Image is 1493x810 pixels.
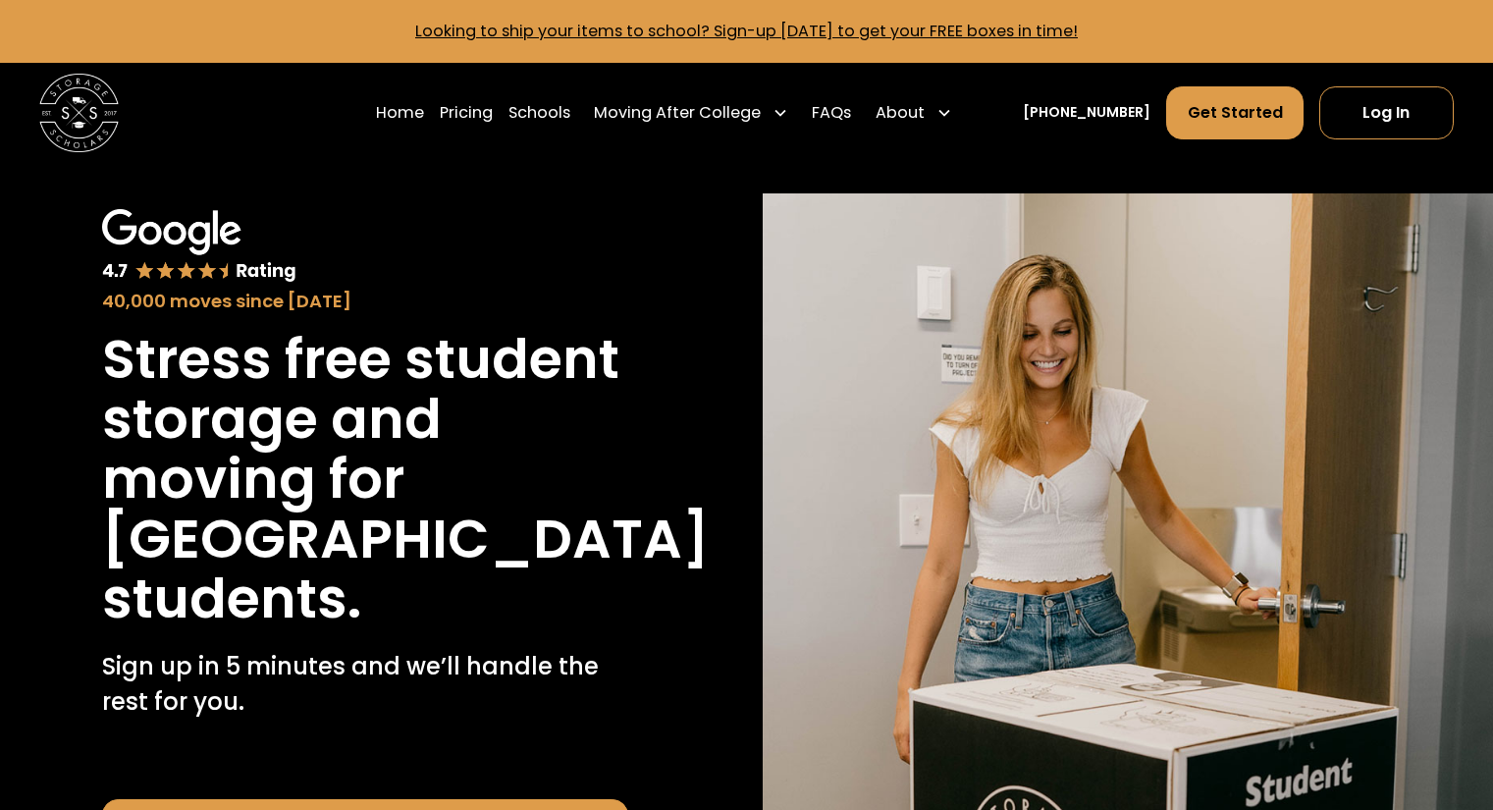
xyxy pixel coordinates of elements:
[102,649,628,721] p: Sign up in 5 minutes and we’ll handle the rest for you.
[586,85,796,140] div: Moving After College
[508,85,570,140] a: Schools
[102,330,628,510] h1: Stress free student storage and moving for
[39,74,119,153] img: Storage Scholars main logo
[868,85,960,140] div: About
[594,101,761,125] div: Moving After College
[876,101,925,125] div: About
[376,85,424,140] a: Home
[102,209,295,284] img: Google 4.7 star rating
[1023,102,1150,123] a: [PHONE_NUMBER]
[812,85,851,140] a: FAQs
[102,510,709,569] h1: [GEOGRAPHIC_DATA]
[440,85,493,140] a: Pricing
[1319,86,1454,139] a: Log In
[102,569,361,629] h1: students.
[415,20,1078,42] a: Looking to ship your items to school? Sign-up [DATE] to get your FREE boxes in time!
[1166,86,1303,139] a: Get Started
[102,288,628,314] div: 40,000 moves since [DATE]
